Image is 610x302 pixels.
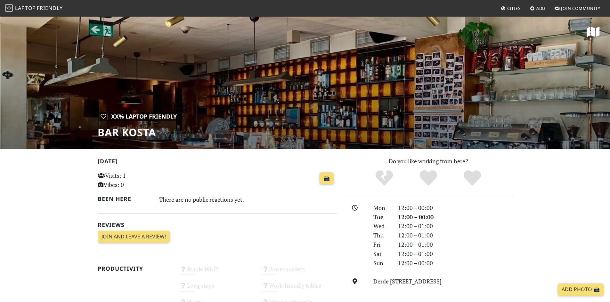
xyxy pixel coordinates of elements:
p: Visits: 1 Vibes: 0 [98,171,172,190]
div: Sat [370,249,394,259]
div: Tue [370,213,394,222]
div: 12:00 – 01:00 [394,221,516,231]
h2: Productivity [98,265,172,272]
h2: Been here [98,196,152,202]
div: Fri [370,240,394,249]
div: 12:00 – 00:00 [394,213,516,222]
div: Stable Wi-Fi [176,264,258,280]
p: Do you like working from here? [344,157,513,166]
img: LaptopFriendly [5,4,13,12]
a: Derde [STREET_ADDRESS] [373,277,442,285]
h2: [DATE] [98,158,337,167]
span: Add [536,5,546,11]
span: Join Community [561,5,600,11]
a: 📸 [320,172,334,184]
div: 12:00 – 01:00 [394,231,516,240]
span: Friendly [37,4,62,12]
div: | XX% Laptop Friendly [98,112,180,121]
div: Definitely! [450,169,494,187]
div: Mon [370,203,394,213]
a: Add [527,3,548,14]
div: Yes [406,169,451,187]
div: Long stays [176,280,258,297]
div: Power sockets [258,264,340,280]
a: Add Photo 📸 [558,283,604,296]
div: Thu [370,231,394,240]
span: Cities [507,5,521,11]
div: 12:00 – 01:00 [394,249,516,259]
div: Wed [370,221,394,231]
div: 12:00 – 01:00 [394,240,516,249]
div: There are no public reactions yet. [159,194,337,205]
span: Laptop [15,4,36,12]
a: Join and leave a review! [98,231,170,243]
a: Join Community [552,3,603,14]
h2: Reviews [98,221,337,228]
div: Sun [370,259,394,268]
a: Cities [498,3,523,14]
div: 12:00 – 00:00 [394,259,516,268]
h1: Bar Kosta [98,126,180,138]
div: 12:00 – 00:00 [394,203,516,213]
div: Work-friendly tables [258,280,340,297]
div: No [362,169,406,187]
a: LaptopFriendly LaptopFriendly [5,3,63,14]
